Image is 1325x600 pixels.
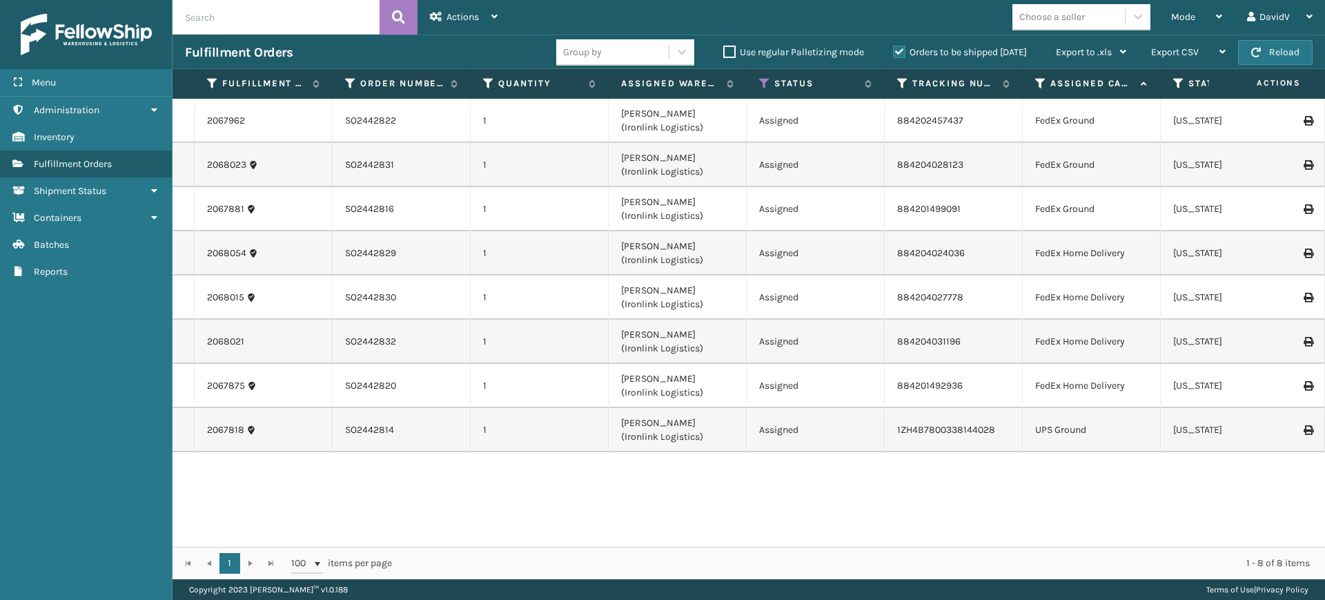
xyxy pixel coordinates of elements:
td: 1 [471,408,609,452]
i: Print Label [1304,293,1312,302]
td: Assigned [747,187,885,231]
label: State [1188,77,1272,90]
div: 1 - 8 of 8 items [411,557,1310,570]
span: Administration [34,104,99,116]
td: Assigned [747,275,885,320]
a: 884204028123 [897,159,963,171]
label: Quantity [498,77,582,90]
label: Tracking Number [912,77,996,90]
td: FedEx Home Delivery [1023,231,1161,275]
a: 884202457437 [897,115,963,126]
td: [US_STATE] [1161,187,1299,231]
i: Print Label [1304,249,1312,258]
td: [US_STATE] [1161,143,1299,187]
td: [PERSON_NAME] (Ironlink Logistics) [609,143,747,187]
span: Actions [446,11,479,23]
p: Copyright 2023 [PERSON_NAME]™ v 1.0.188 [189,579,348,600]
a: 2068015 [207,291,244,304]
i: Print Label [1304,425,1312,435]
td: SO2442816 [333,187,471,231]
td: [US_STATE] [1161,231,1299,275]
span: Shipment Status [34,185,106,197]
a: 884201492936 [897,380,963,391]
td: FedEx Home Delivery [1023,364,1161,408]
td: SO2442822 [333,99,471,143]
span: Reports [34,266,68,278]
td: [US_STATE] [1161,99,1299,143]
div: Group by [563,45,602,59]
img: logo [21,14,152,55]
div: | [1206,579,1308,600]
i: Print Label [1304,204,1312,214]
td: 1 [471,364,609,408]
a: 884201499091 [897,203,961,215]
i: Print Label [1304,381,1312,391]
span: Export to .xls [1056,46,1112,58]
td: SO2442831 [333,143,471,187]
a: 2068054 [207,246,246,260]
td: 1 [471,320,609,364]
td: Assigned [747,231,885,275]
td: [US_STATE] [1161,408,1299,452]
span: Actions [1213,72,1309,95]
a: 884204027778 [897,291,963,303]
a: 2068023 [207,158,246,172]
td: [PERSON_NAME] (Ironlink Logistics) [609,99,747,143]
span: items per page [291,553,392,574]
a: 2067962 [207,114,245,128]
td: SO2442832 [333,320,471,364]
td: SO2442820 [333,364,471,408]
span: Fulfillment Orders [34,158,112,170]
td: SO2442814 [333,408,471,452]
a: 1ZH4B7800338144028 [897,424,995,436]
div: Choose a seller [1019,10,1085,24]
i: Print Label [1304,116,1312,126]
h3: Fulfillment Orders [185,44,293,61]
a: Terms of Use [1206,585,1254,594]
span: Menu [32,77,56,88]
td: 1 [471,143,609,187]
td: FedEx Ground [1023,187,1161,231]
span: Inventory [34,131,75,143]
label: Fulfillment Order Id [222,77,306,90]
td: FedEx Home Delivery [1023,275,1161,320]
td: 1 [471,231,609,275]
span: Export CSV [1151,46,1199,58]
label: Assigned Carrier Service [1050,77,1134,90]
span: 100 [291,557,312,570]
i: Print Label [1304,160,1312,170]
td: FedEx Ground [1023,99,1161,143]
a: 2067875 [207,379,245,393]
a: Privacy Policy [1256,585,1308,594]
label: Assigned Warehouse [621,77,720,90]
td: Assigned [747,143,885,187]
a: 2068021 [207,335,244,349]
td: Assigned [747,364,885,408]
i: Print Label [1304,337,1312,347]
span: Mode [1171,11,1195,23]
span: Batches [34,239,69,251]
button: Reload [1238,40,1313,65]
label: Orders to be shipped [DATE] [893,46,1027,58]
a: 2067881 [207,202,244,216]
a: 884204024036 [897,247,965,259]
td: [US_STATE] [1161,275,1299,320]
td: 1 [471,187,609,231]
td: [PERSON_NAME] (Ironlink Logistics) [609,231,747,275]
td: FedEx Home Delivery [1023,320,1161,364]
td: Assigned [747,320,885,364]
a: 884204031196 [897,336,961,347]
td: [PERSON_NAME] (Ironlink Logistics) [609,320,747,364]
td: [PERSON_NAME] (Ironlink Logistics) [609,187,747,231]
td: UPS Ground [1023,408,1161,452]
td: Assigned [747,99,885,143]
td: FedEx Ground [1023,143,1161,187]
td: SO2442830 [333,275,471,320]
a: 2067818 [207,423,244,437]
td: [PERSON_NAME] (Ironlink Logistics) [609,364,747,408]
label: Use regular Palletizing mode [723,46,864,58]
a: 1 [219,553,240,574]
label: Order Number [360,77,444,90]
label: Status [774,77,858,90]
td: 1 [471,275,609,320]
